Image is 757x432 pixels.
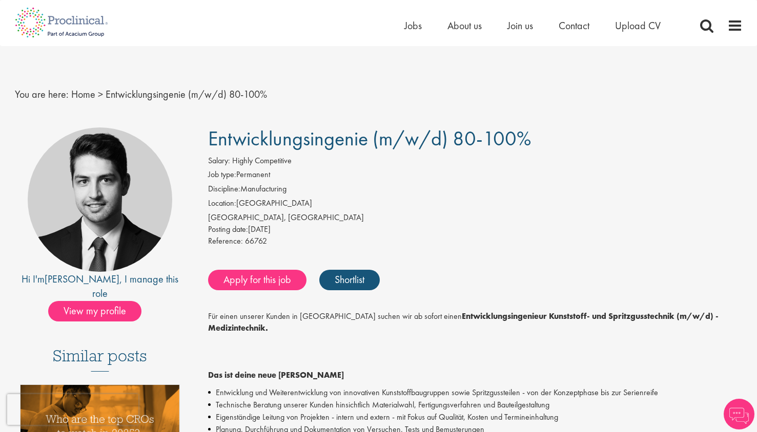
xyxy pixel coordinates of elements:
img: Chatbot [724,399,754,429]
h3: Similar posts [53,347,147,372]
label: Job type: [208,169,236,181]
label: Salary: [208,155,230,167]
a: Jobs [404,19,422,32]
span: Highly Competitive [232,155,292,166]
iframe: reCAPTCHA [7,394,138,425]
li: [GEOGRAPHIC_DATA] [208,198,743,212]
span: 66762 [245,235,267,246]
a: Upload CV [615,19,661,32]
a: About us [447,19,482,32]
div: [GEOGRAPHIC_DATA], [GEOGRAPHIC_DATA] [208,212,743,224]
li: Permanent [208,169,743,183]
p: Für einen unserer Kunden in [GEOGRAPHIC_DATA] suchen wir ab sofort einen [208,311,743,381]
a: breadcrumb link [71,88,95,101]
a: Contact [559,19,589,32]
span: Entwicklungsingenie (m/w/d) 80-100% [106,88,267,101]
a: View my profile [48,303,152,316]
span: Posting date: [208,224,248,234]
a: Apply for this job [208,270,306,290]
li: Entwicklung und Weiterentwicklung von innovativen Kunststoffbaugruppen sowie Spritzgussteilen - v... [208,386,743,399]
span: > [98,88,103,101]
img: imeage of recruiter Thomas Wenig [28,127,172,272]
a: Shortlist [319,270,380,290]
span: Entwicklungsingenie (m/w/d) 80-100% [208,125,531,152]
label: Reference: [208,235,243,247]
a: [PERSON_NAME] [45,272,119,286]
div: Hi I'm , I manage this role [15,272,186,301]
label: Discipline: [208,183,240,195]
div: [DATE] [208,224,743,235]
strong: Das ist deine neue [PERSON_NAME] [208,370,344,380]
a: Join us [507,19,533,32]
li: Technische Beratung unserer Kunden hinsichtlich Materialwahl, Fertigungsverfahren und Bauteilgest... [208,399,743,411]
li: Manufacturing [208,183,743,198]
span: You are here: [15,88,69,101]
strong: Entwicklungsingenieur Kunststoff- und Spritzgusstechnik (m/w/d) - Medizintechnik. [208,311,719,333]
li: Eigenständige Leitung von Projekten - intern und extern - mit Fokus auf Qualität, Kosten und Term... [208,411,743,423]
label: Location: [208,198,236,209]
span: View my profile [48,301,141,321]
